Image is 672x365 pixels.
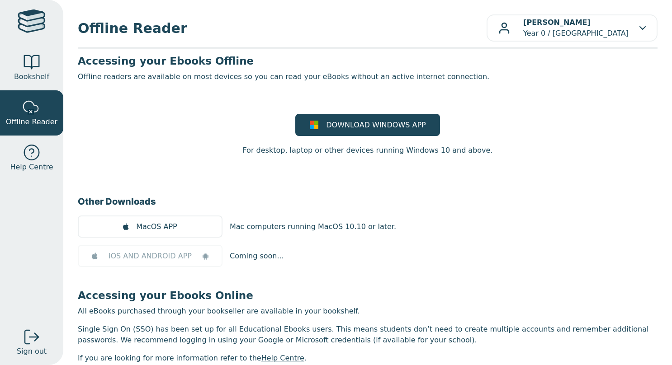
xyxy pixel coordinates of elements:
a: MacOS APP [78,215,222,238]
span: Help Centre [10,162,53,173]
h3: Other Downloads [78,195,658,208]
p: Mac computers running MacOS 10.10 or later. [230,221,396,232]
span: DOWNLOAD WINDOWS APP [326,120,426,131]
span: Offline Reader [6,117,57,127]
p: All eBooks purchased through your bookseller are available in your bookshelf. [78,306,658,317]
h3: Accessing your Ebooks Online [78,289,658,302]
a: DOWNLOAD WINDOWS APP [295,114,440,136]
span: iOS AND ANDROID APP [109,251,192,262]
b: [PERSON_NAME] [523,18,591,27]
h3: Accessing your Ebooks Offline [78,54,658,68]
p: If you are looking for more information refer to the . [78,353,658,364]
span: Offline Reader [78,18,487,38]
p: Offline readers are available on most devices so you can read your eBooks without an active inter... [78,71,658,82]
p: Coming soon... [230,251,284,262]
span: MacOS APP [136,221,177,232]
a: Help Centre [261,354,304,362]
span: Sign out [17,346,47,357]
span: Bookshelf [14,71,49,82]
p: Year 0 / [GEOGRAPHIC_DATA] [523,17,629,39]
p: For desktop, laptop or other devices running Windows 10 and above. [242,145,492,156]
p: Single Sign On (SSO) has been set up for all Educational Ebooks users. This means students don’t ... [78,324,658,346]
button: [PERSON_NAME]Year 0 / [GEOGRAPHIC_DATA] [487,14,658,42]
